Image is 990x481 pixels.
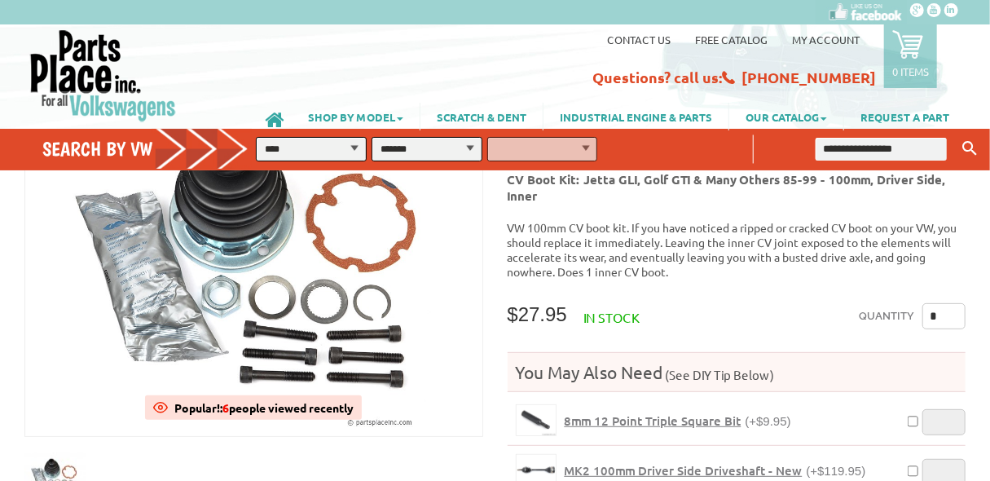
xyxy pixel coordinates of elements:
[565,413,791,429] a: 8mm 12 Point Triple Square Bit(+$9.95)
[42,137,259,161] h4: Search by VW
[884,24,937,88] a: 0 items
[957,135,982,162] button: Keyword Search
[892,64,929,78] p: 0 items
[695,33,768,46] a: Free Catalog
[746,414,791,428] span: (+$9.95)
[517,405,556,435] img: 8mm 12 Point Triple Square Bit
[292,103,420,130] a: SHOP BY MODEL
[565,462,803,479] span: MK2 100mm Driver Side Driveshaft - New
[508,361,966,383] h4: You May Also Need
[543,103,728,130] a: INDUSTRIAL ENGINE & PARTS
[25,80,482,436] img: 100mm Inner CV Boot Kit Driver Side
[420,103,543,130] a: SCRATCH & DENT
[565,463,866,479] a: MK2 100mm Driver Side Driveshaft - New(+$119.95)
[729,103,843,130] a: OUR CATALOG
[792,33,860,46] a: My Account
[663,367,775,382] span: (See DIY Tip Below)
[508,303,567,325] span: $27.95
[583,309,640,325] span: In stock
[508,220,966,279] p: VW 100mm CV boot kit. If you have noticed a ripped or cracked CV boot on your VW, you should repl...
[859,303,914,329] label: Quantity
[565,413,741,429] span: 8mm 12 Point Triple Square Bit
[29,29,178,122] img: Parts Place Inc!
[844,103,966,130] a: REQUEST A PART
[516,404,557,436] a: 8mm 12 Point Triple Square Bit
[508,171,946,204] b: CV Boot Kit: Jetta GLI, Golf GTI & Many Others 85-99 - 100mm, Driver Side, Inner
[807,464,866,478] span: (+$119.95)
[607,33,671,46] a: Contact us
